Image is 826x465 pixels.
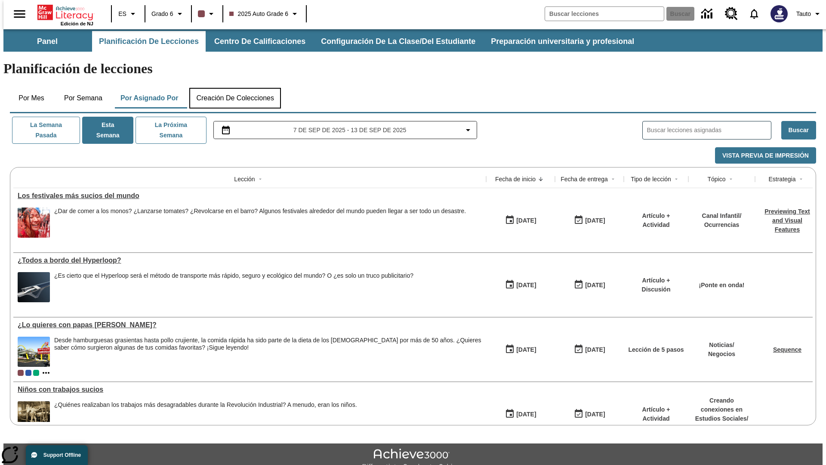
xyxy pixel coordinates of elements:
div: Desde hamburguesas grasientas hasta pollo crujiente, la comida rápida ha sido parte de la dieta d... [54,337,482,367]
p: Artículo + Discusión [628,276,684,294]
div: ¿Dar de comer a los monos? ¿Lanzarse tomates? ¿Revolcarse en el barro? Algunos festivales alreded... [54,208,466,215]
span: Support Offline [43,452,81,458]
div: OL 2025 Auto Grade 7 [25,370,31,376]
button: Abrir el menú lateral [7,1,32,27]
span: Tauto [796,9,811,19]
button: Sort [536,174,546,184]
button: La semana pasada [12,117,80,144]
button: Por asignado por [114,88,185,108]
img: Uno de los primeros locales de McDonald's, con el icónico letrero rojo y los arcos amarillos. [18,337,50,367]
button: Sort [608,174,618,184]
div: Desde hamburguesas grasientas hasta pollo crujiente, la comida rápida ha sido parte de la dieta d... [54,337,482,351]
img: foto en blanco y negro de dos niños parados sobre una pieza de maquinaria pesada [18,401,50,431]
div: 2025 Auto Grade 4 [33,370,39,376]
span: ¿Dar de comer a los monos? ¿Lanzarse tomates? ¿Revolcarse en el barro? Algunos festivales alreded... [54,208,466,238]
div: [DATE] [585,344,605,355]
button: Sort [726,174,736,184]
button: Por mes [10,88,53,108]
div: Estrategia [768,175,795,183]
div: ¿Quiénes realizaban los trabajos más desagradables durante la Revolución Industrial? A menudo, er... [54,401,357,409]
input: Buscar campo [545,7,664,21]
button: Lenguaje: ES, Selecciona un idioma [114,6,142,22]
div: Portada [37,3,93,26]
button: Centro de calificaciones [207,31,312,52]
div: ¿Es cierto que el Hyperloop será el método de transporte más rápido, seguro y ecológico del mundo... [54,272,413,302]
div: [DATE] [585,215,605,226]
button: Panel [4,31,90,52]
svg: Collapse Date Range Filter [463,125,473,135]
span: 7 de sep de 2025 - 13 de sep de 2025 [293,126,407,135]
button: Por semana [57,88,109,108]
button: Sort [671,174,681,184]
span: Edición de NJ [61,21,93,26]
div: Tópico [707,175,725,183]
div: ¿Quiénes realizaban los trabajos más desagradables durante la Revolución Industrial? A menudo, er... [54,401,357,431]
button: Configuración de la clase/del estudiante [314,31,482,52]
button: 07/14/25: Primer día en que estuvo disponible la lección [502,341,539,358]
div: [DATE] [516,409,536,420]
a: Notificaciones [743,3,765,25]
p: Creando conexiones en Estudios Sociales / [693,396,751,423]
a: ¿Lo quieres con papas fritas?, Lecciones [18,321,482,329]
div: [DATE] [516,215,536,226]
div: Clase actual [18,370,24,376]
a: Portada [37,4,93,21]
div: ¿Lo quieres con papas fritas? [18,321,482,329]
button: El color de la clase es café oscuro. Cambiar el color de la clase. [194,6,220,22]
button: 11/30/25: Último día en que podrá accederse la lección [571,406,608,422]
div: ¿Es cierto que el Hyperloop será el método de transporte más rápido, seguro y ecológico del mundo... [54,272,413,279]
span: ES [118,9,126,19]
span: 2025 Auto Grade 6 [229,9,289,19]
p: ¡Ponte en onda! [699,281,745,290]
p: Artículo + Actividad [628,405,684,423]
button: Sort [255,174,265,184]
button: La próxima semana [136,117,206,144]
div: [DATE] [585,280,605,291]
button: Creación de colecciones [189,88,281,108]
button: Grado: Grado 6, Elige un grado [148,6,188,22]
a: Centro de información [696,2,720,26]
a: Previewing Text and Visual Features [764,208,810,233]
button: 09/08/25: Último día en que podrá accederse la lección [571,212,608,229]
button: Esta semana [82,117,133,144]
button: Preparación universitaria y profesional [484,31,641,52]
div: Fecha de inicio [495,175,536,183]
div: Tipo de lección [631,175,671,183]
p: Negocios [708,350,735,359]
button: 09/08/25: Primer día en que estuvo disponible la lección [502,212,539,229]
div: [DATE] [516,344,536,355]
a: Centro de recursos, Se abrirá en una pestaña nueva. [720,2,743,25]
div: Lección [234,175,255,183]
div: Subbarra de navegación [3,29,823,52]
button: Sort [796,174,806,184]
button: Support Offline [26,445,88,465]
button: Buscar [781,121,816,139]
img: Una chica cubierta de jugo y trozos de tomate sonríe en una calle cubierta de tomates. [18,208,50,238]
button: 07/20/26: Último día en que podrá accederse la lección [571,341,608,358]
img: Representación artística del vehículo Hyperloop TT entrando en un túnel [18,272,50,302]
a: Los festivales más sucios del mundo, Lecciones [18,192,482,200]
button: Seleccione el intervalo de fechas opción del menú [217,125,474,135]
button: Vista previa de impresión [715,147,816,164]
a: ¿Todos a bordo del Hyperloop?, Lecciones [18,257,482,264]
p: Canal Infantil / [702,211,742,220]
div: [DATE] [516,280,536,291]
div: Los festivales más sucios del mundo [18,192,482,200]
p: Lección de 5 pasos [628,345,684,354]
p: Artículo + Actividad [628,211,684,229]
button: 07/21/25: Primer día en que estuvo disponible la lección [502,277,539,293]
button: Mostrar más clases [41,368,51,378]
a: Niños con trabajos sucios, Lecciones [18,386,482,394]
p: Noticias / [708,341,735,350]
button: Planificación de lecciones [92,31,206,52]
button: Clase: 2025 Auto Grade 6, Selecciona una clase [226,6,304,22]
p: Ocurrencias [702,220,742,229]
div: ¿Todos a bordo del Hyperloop? [18,257,482,264]
button: 07/11/25: Primer día en que estuvo disponible la lección [502,406,539,422]
div: Subbarra de navegación [3,31,642,52]
input: Buscar lecciones asignadas [647,124,771,136]
div: Niños con trabajos sucios [18,386,482,394]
